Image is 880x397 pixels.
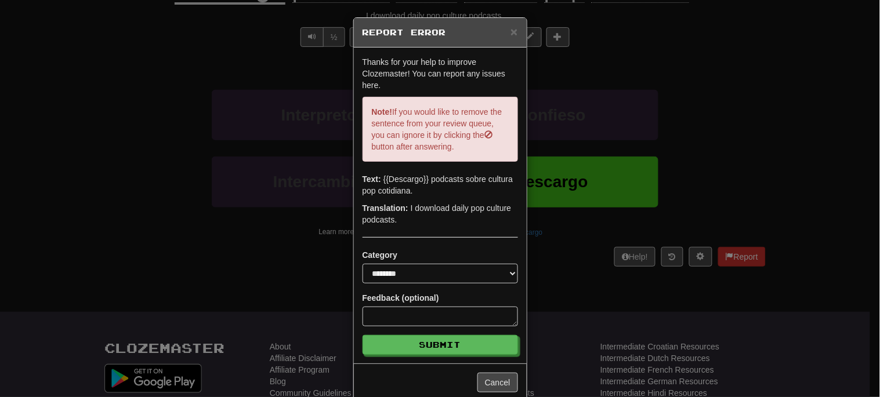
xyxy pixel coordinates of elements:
[363,174,381,184] strong: Text:
[363,202,518,225] p: I download daily pop culture podcasts.
[363,173,518,196] p: {{Descargo}} podcasts sobre cultura pop cotidiana.
[372,107,393,116] strong: Note!
[363,27,518,38] h5: Report Error
[363,292,439,304] label: Feedback (optional)
[363,335,518,355] button: Submit
[363,56,518,91] p: Thanks for your help to improve Clozemaster! You can report any issues here.
[477,373,518,392] button: Cancel
[510,26,517,38] button: Close
[363,97,518,162] p: If you would like to remove the sentence from your review queue, you can ignore it by clicking th...
[363,203,408,213] strong: Translation:
[363,249,398,261] label: Category
[510,25,517,38] span: ×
